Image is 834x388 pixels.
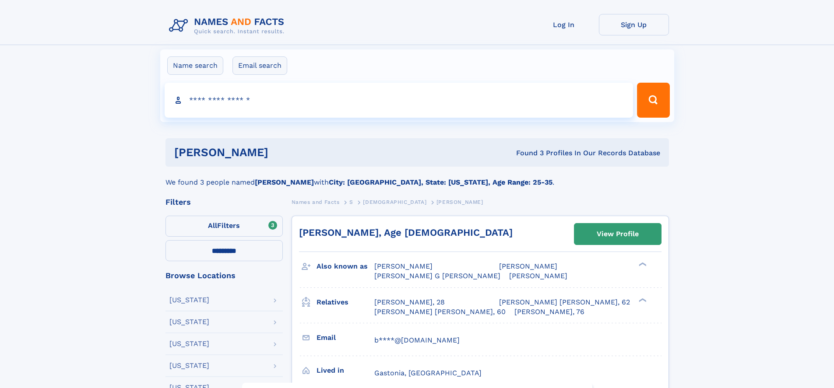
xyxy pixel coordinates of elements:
[637,262,647,267] div: ❯
[299,227,513,238] a: [PERSON_NAME], Age [DEMOGRAPHIC_DATA]
[317,259,374,274] h3: Also known as
[374,307,506,317] a: [PERSON_NAME] [PERSON_NAME], 60
[317,295,374,310] h3: Relatives
[349,199,353,205] span: S
[169,362,209,369] div: [US_STATE]
[317,363,374,378] h3: Lived in
[363,196,426,207] a: [DEMOGRAPHIC_DATA]
[363,199,426,205] span: [DEMOGRAPHIC_DATA]
[165,167,669,188] div: We found 3 people named with .
[349,196,353,207] a: S
[374,262,433,270] span: [PERSON_NAME]
[597,224,639,244] div: View Profile
[637,83,669,118] button: Search Button
[329,178,552,186] b: City: [GEOGRAPHIC_DATA], State: [US_STATE], Age Range: 25-35
[165,272,283,280] div: Browse Locations
[317,330,374,345] h3: Email
[165,198,283,206] div: Filters
[165,83,633,118] input: search input
[167,56,223,75] label: Name search
[514,307,584,317] a: [PERSON_NAME], 76
[509,272,567,280] span: [PERSON_NAME]
[499,297,630,307] a: [PERSON_NAME] [PERSON_NAME], 62
[169,297,209,304] div: [US_STATE]
[255,178,314,186] b: [PERSON_NAME]
[529,14,599,35] a: Log In
[436,199,483,205] span: [PERSON_NAME]
[599,14,669,35] a: Sign Up
[374,369,482,377] span: Gastonia, [GEOGRAPHIC_DATA]
[499,262,557,270] span: [PERSON_NAME]
[374,297,445,307] a: [PERSON_NAME], 28
[208,221,217,230] span: All
[169,318,209,325] div: [US_STATE]
[232,56,287,75] label: Email search
[392,148,660,158] div: Found 3 Profiles In Our Records Database
[174,147,392,158] h1: [PERSON_NAME]
[292,196,340,207] a: Names and Facts
[169,340,209,347] div: [US_STATE]
[637,297,647,303] div: ❯
[165,14,292,38] img: Logo Names and Facts
[374,272,500,280] span: [PERSON_NAME] G [PERSON_NAME]
[165,216,283,237] label: Filters
[574,224,661,245] a: View Profile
